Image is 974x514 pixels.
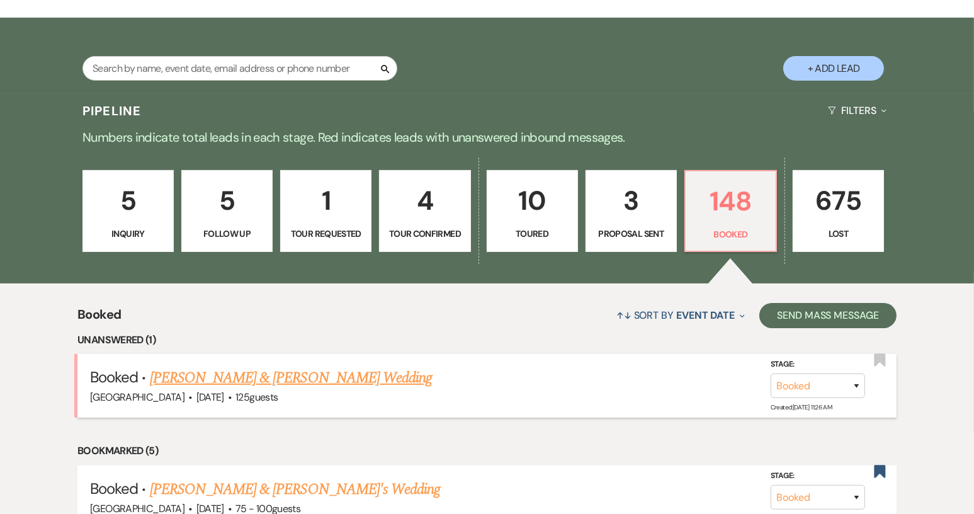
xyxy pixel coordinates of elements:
[693,227,768,241] p: Booked
[91,180,166,222] p: 5
[82,56,397,81] input: Search by name, event date, email address or phone number
[495,180,570,222] p: 10
[90,391,184,404] span: [GEOGRAPHIC_DATA]
[34,127,941,147] p: Numbers indicate total leads in each stage. Red indicates leads with unanswered inbound messages.
[771,469,865,483] label: Stage:
[771,358,865,372] label: Stage:
[616,309,631,322] span: ↑↓
[288,227,363,241] p: Tour Requested
[783,56,884,81] button: + Add Lead
[150,367,432,389] a: [PERSON_NAME] & [PERSON_NAME] Wedding
[181,170,273,252] a: 5Follow Up
[90,479,138,498] span: Booked
[801,180,876,222] p: 675
[487,170,578,252] a: 10Toured
[379,170,470,252] a: 4Tour Confirmed
[387,227,462,241] p: Tour Confirmed
[190,180,264,222] p: 5
[77,305,121,332] span: Booked
[90,367,138,387] span: Booked
[801,227,876,241] p: Lost
[823,94,892,127] button: Filters
[793,170,884,252] a: 675Lost
[771,403,832,411] span: Created: [DATE] 11:26 AM
[387,180,462,222] p: 4
[495,227,570,241] p: Toured
[196,391,224,404] span: [DATE]
[684,170,777,252] a: 148Booked
[190,227,264,241] p: Follow Up
[594,227,669,241] p: Proposal Sent
[693,180,768,222] p: 148
[280,170,371,252] a: 1Tour Requested
[676,309,735,322] span: Event Date
[77,443,897,459] li: Bookmarked (5)
[759,303,897,328] button: Send Mass Message
[586,170,677,252] a: 3Proposal Sent
[82,102,142,120] h3: Pipeline
[594,180,669,222] p: 3
[150,478,441,501] a: [PERSON_NAME] & [PERSON_NAME]'s Wedding
[288,180,363,222] p: 1
[77,332,897,348] li: Unanswered (1)
[82,170,174,252] a: 5Inquiry
[611,299,750,332] button: Sort By Event Date
[235,391,278,404] span: 125 guests
[91,227,166,241] p: Inquiry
